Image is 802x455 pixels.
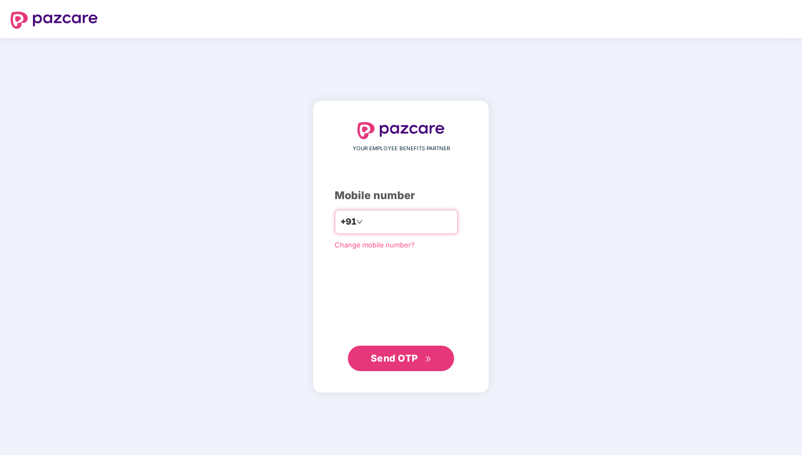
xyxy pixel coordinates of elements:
[371,353,418,364] span: Send OTP
[348,346,454,371] button: Send OTPdouble-right
[425,356,432,363] span: double-right
[357,122,445,139] img: logo
[11,12,98,29] img: logo
[340,215,356,228] span: +91
[356,219,363,225] span: down
[353,144,450,153] span: YOUR EMPLOYEE BENEFITS PARTNER
[335,187,467,204] div: Mobile number
[335,241,415,249] a: Change mobile number?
